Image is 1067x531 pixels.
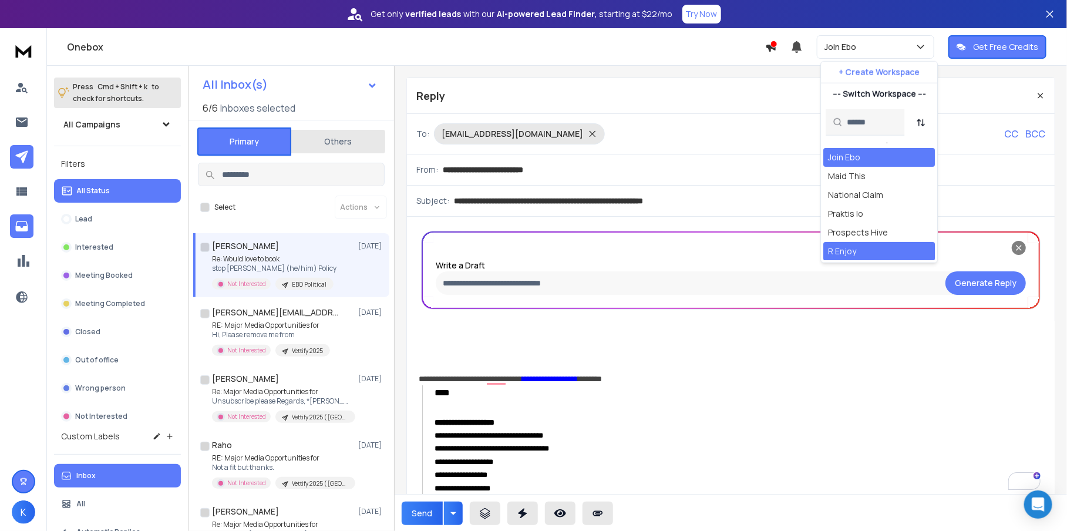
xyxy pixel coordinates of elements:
[212,307,341,318] h1: [PERSON_NAME][EMAIL_ADDRESS][PERSON_NAME][DOMAIN_NAME]
[497,8,597,20] strong: AI-powered Lead Finder,
[12,500,35,524] button: K
[54,113,181,136] button: All Campaigns
[54,405,181,428] button: Not Interested
[63,119,120,130] h1: All Campaigns
[358,441,385,450] p: [DATE]
[212,439,232,451] h1: Raho
[67,40,765,54] h1: Onebox
[212,520,331,529] p: Re: Major Media Opportunities for
[358,308,385,317] p: [DATE]
[292,479,348,488] p: Vettify 2025 ( [GEOGRAPHIC_DATA] )
[54,179,181,203] button: All Status
[96,80,149,93] span: Cmd + Shift + k
[212,264,336,273] p: stop [PERSON_NAME] (he/him) Policy
[292,347,323,355] p: Vettify 2025
[54,464,181,488] button: Inbox
[75,243,113,252] p: Interested
[61,431,120,442] h3: Custom Labels
[416,88,445,104] p: Reply
[212,463,353,472] p: Not a fit but thanks.
[212,240,279,252] h1: [PERSON_NAME]
[54,236,181,259] button: Interested
[214,203,235,212] label: Select
[416,164,438,176] p: From:
[54,377,181,400] button: Wrong person
[54,320,181,344] button: Closed
[227,479,266,488] p: Not Interested
[371,8,673,20] p: Get only with our starting at $22/mo
[54,264,181,287] button: Meeting Booked
[193,73,387,96] button: All Inbox(s)
[220,101,295,115] h3: Inboxes selected
[829,189,884,201] div: National Claim
[829,227,888,238] div: Prospects Hive
[212,453,353,463] p: RE: Major Media Opportunities for
[73,81,159,105] p: Press to check for shortcuts.
[358,374,385,384] p: [DATE]
[75,412,127,421] p: Not Interested
[203,79,268,90] h1: All Inbox(s)
[358,241,385,251] p: [DATE]
[829,152,861,163] div: Join Ebo
[75,299,145,308] p: Meeting Completed
[75,214,92,224] p: Lead
[227,280,266,288] p: Not Interested
[829,208,864,220] div: Praktis Io
[12,40,35,62] img: logo
[212,254,336,264] p: Re: Would love to book
[1024,490,1052,519] div: Open Intercom Messenger
[212,373,279,385] h1: [PERSON_NAME]
[839,66,920,78] p: + Create Workspace
[416,195,449,207] p: Subject:
[203,101,218,115] span: 6 / 6
[1025,127,1045,141] p: BCC
[1004,127,1018,141] p: CC
[197,127,291,156] button: Primary
[227,346,266,355] p: Not Interested
[54,292,181,315] button: Meeting Completed
[402,502,443,525] button: Send
[910,110,933,134] button: Sort by Sort A-Z
[682,5,721,23] button: Try Now
[227,412,266,421] p: Not Interested
[829,246,857,257] div: R Enjoy
[75,327,100,337] p: Closed
[75,355,119,365] p: Out of office
[945,271,1026,295] button: Clear input
[833,88,926,100] p: --- Switch Workspace ---
[212,396,353,406] p: Unsubscribe please Regards, *[PERSON_NAME]*
[54,207,181,231] button: Lead
[686,8,718,20] p: Try Now
[436,260,485,271] label: Write a Draft
[75,384,126,393] p: Wrong person
[76,471,96,480] p: Inbox
[292,413,348,422] p: Vettify 2025 ( [GEOGRAPHIC_DATA] )
[292,280,327,289] p: EBO Political
[973,41,1038,53] p: Get Free Credits
[948,35,1046,59] button: Get Free Credits
[829,170,866,182] div: Maid This
[416,128,429,140] p: To:
[212,387,353,396] p: Re: Major Media Opportunities for
[75,271,133,280] p: Meeting Booked
[212,330,330,340] p: Hi, Please remove me from
[291,129,385,154] button: Others
[442,128,583,140] p: [EMAIL_ADDRESS][DOMAIN_NAME]
[54,492,181,516] button: All
[212,321,330,330] p: RE: Major Media Opportunities for
[822,62,938,83] button: + Create Workspace
[76,186,110,196] p: All Status
[212,506,279,517] h1: [PERSON_NAME]
[358,507,385,516] p: [DATE]
[76,499,85,509] p: All
[407,321,1055,502] div: To enrich screen reader interactions, please activate Accessibility in Grammarly extension settings
[824,41,861,53] p: Join Ebo
[406,8,462,20] strong: verified leads
[54,348,181,372] button: Out of office
[54,156,181,172] h3: Filters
